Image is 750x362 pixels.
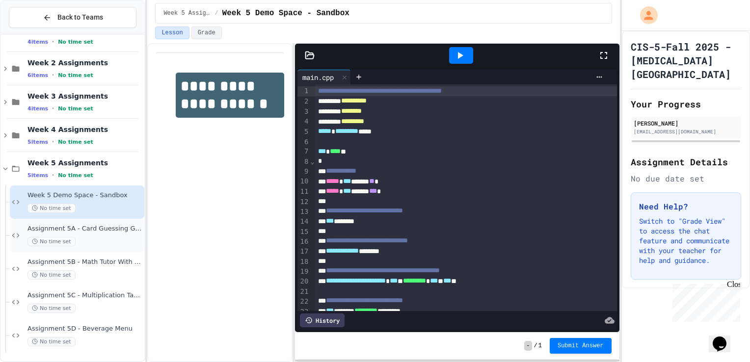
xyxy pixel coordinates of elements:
div: 4 [297,117,310,127]
span: No time set [58,172,93,179]
span: 4 items [27,39,48,45]
div: 10 [297,177,310,187]
div: 9 [297,167,310,177]
span: Week 5 Assignments [163,9,211,17]
span: 1 [538,342,542,350]
div: Chat with us now!Close [4,4,68,62]
span: Week 5 Demo Space - Sandbox [222,7,349,19]
span: Assignment 5C - Multiplication Table for Jedi Academy [27,291,142,300]
span: No time set [27,337,76,346]
span: • [52,171,54,179]
div: 8 [297,157,310,167]
span: 5 items [27,172,48,179]
div: 11 [297,187,310,197]
div: 12 [297,197,310,207]
div: 18 [297,257,310,267]
span: No time set [27,204,76,213]
iframe: chat widget [709,323,740,352]
span: • [52,104,54,112]
span: 6 items [27,72,48,78]
button: Lesson [155,26,189,39]
div: [PERSON_NAME] [634,119,738,128]
div: My Account [630,4,660,26]
div: No due date set [631,173,741,184]
span: Submit Answer [558,342,604,350]
div: [EMAIL_ADDRESS][DOMAIN_NAME] [634,128,738,135]
span: No time set [58,39,93,45]
span: 5 items [27,139,48,145]
iframe: chat widget [669,280,740,322]
span: 4 items [27,105,48,112]
span: No time set [27,237,76,246]
span: No time set [27,270,76,280]
div: 23 [297,307,310,317]
div: 17 [297,247,310,257]
span: No time set [58,72,93,78]
h2: Assignment Details [631,155,741,169]
h3: Need Help? [639,201,733,212]
span: No time set [58,139,93,145]
span: Week 4 Assignments [27,125,142,134]
span: • [52,38,54,46]
div: 19 [297,267,310,277]
span: Back to Teams [57,12,103,23]
div: 1 [297,86,310,97]
div: 20 [297,277,310,287]
p: Switch to "Grade View" to access the chat feature and communicate with your teacher for help and ... [639,216,733,265]
span: • [52,71,54,79]
span: No time set [27,304,76,313]
div: 22 [297,297,310,307]
div: 6 [297,137,310,147]
div: main.cpp [297,70,351,84]
div: 5 [297,127,310,137]
span: Week 5 Demo Space - Sandbox [27,191,142,200]
div: 21 [297,287,310,297]
span: Week 5 Assignments [27,158,142,167]
div: 7 [297,147,310,157]
div: 14 [297,217,310,227]
button: Submit Answer [550,338,612,354]
span: Week 2 Assignments [27,58,142,67]
div: main.cpp [297,72,339,82]
span: Assignment 5B - Math Tutor With Loops and Switch [27,258,142,266]
h2: Your Progress [631,97,741,111]
span: No time set [58,105,93,112]
div: 2 [297,97,310,107]
div: 16 [297,237,310,247]
span: - [524,341,532,351]
button: Grade [191,26,222,39]
span: Assignment 5A - Card Guessing Game [27,225,142,233]
button: Back to Teams [9,7,136,28]
div: 15 [297,227,310,237]
div: History [300,313,345,327]
span: / [214,9,218,17]
div: 13 [297,207,310,217]
span: Fold line [310,157,315,165]
span: / [534,342,537,350]
span: Assignment 5D - Beverage Menu [27,325,142,333]
div: 3 [297,107,310,117]
h1: CIS-5-Fall 2025 - [MEDICAL_DATA][GEOGRAPHIC_DATA] [631,40,741,81]
span: • [52,138,54,146]
span: Week 3 Assignments [27,92,142,101]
